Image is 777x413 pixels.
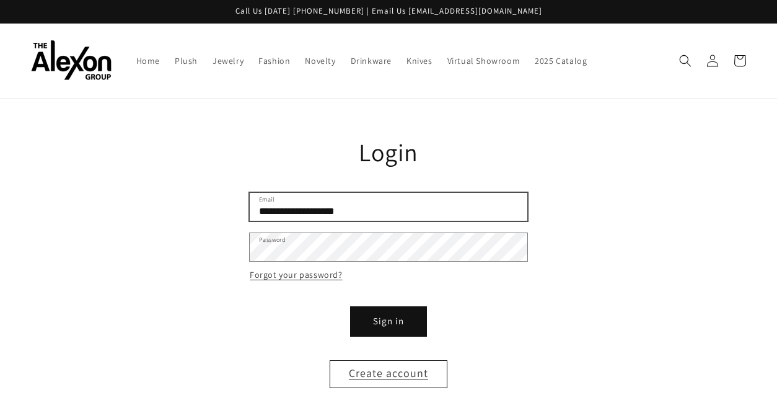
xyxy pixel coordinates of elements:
span: Jewelry [213,55,244,66]
span: 2025 Catalog [535,55,587,66]
a: Home [129,48,167,74]
a: Knives [399,48,440,74]
summary: Search [672,47,699,74]
span: Home [136,55,160,66]
span: Knives [406,55,432,66]
a: Plush [167,48,205,74]
span: Virtual Showroom [447,55,520,66]
a: Jewelry [205,48,251,74]
a: Create account [330,360,447,388]
button: Sign in [351,308,426,335]
span: Plush [175,55,198,66]
span: Fashion [258,55,290,66]
a: Fashion [251,48,297,74]
img: The Alexon Group [31,40,112,81]
span: Drinkware [351,55,392,66]
a: 2025 Catalog [527,48,594,74]
h1: Login [250,136,527,168]
span: Novelty [305,55,335,66]
a: Drinkware [343,48,399,74]
a: Forgot your password? [250,267,343,283]
a: Virtual Showroom [440,48,528,74]
a: Novelty [297,48,343,74]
